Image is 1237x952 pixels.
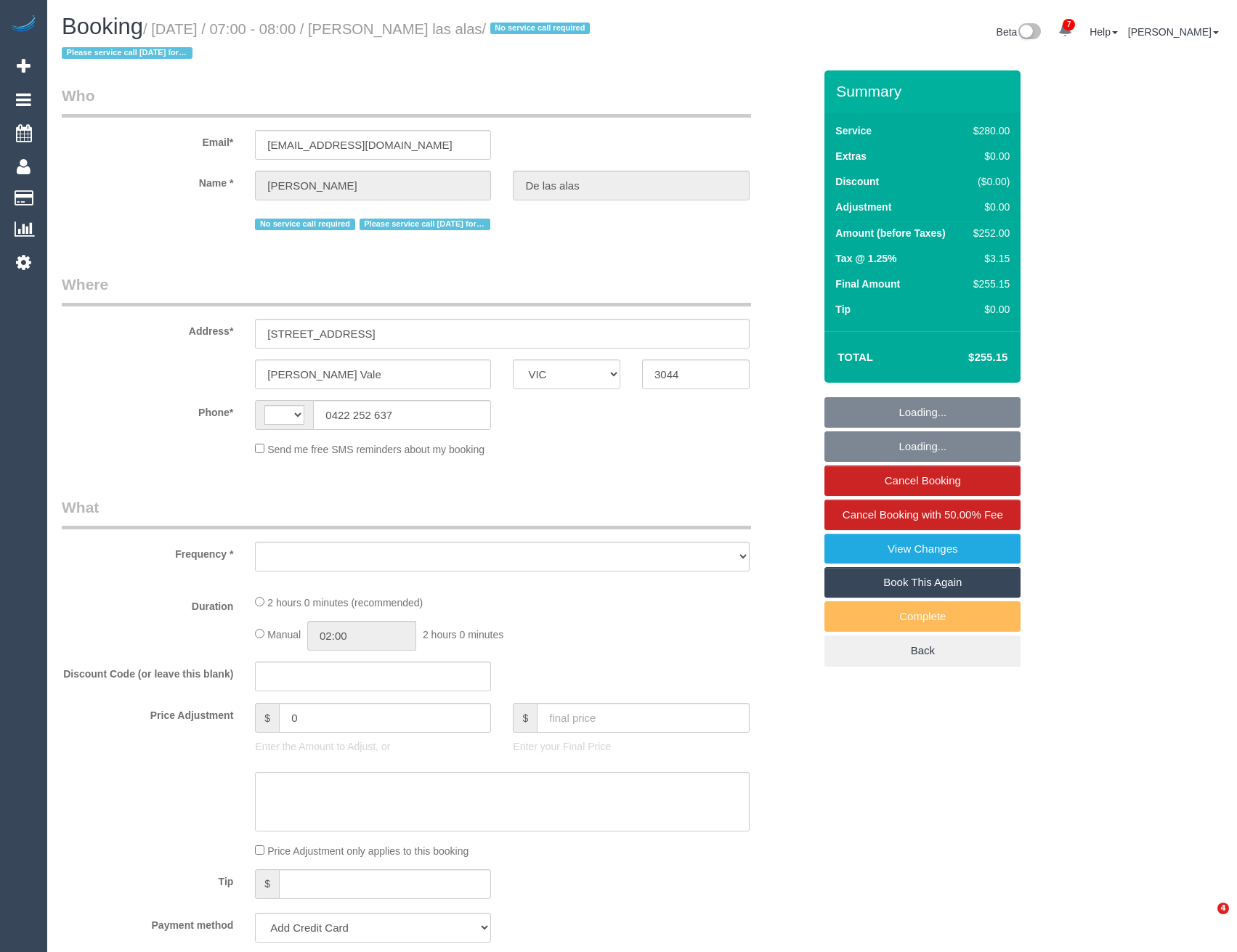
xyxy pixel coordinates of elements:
[51,662,244,681] label: Discount Code (or leave this blank)
[51,171,244,190] label: Name *
[824,567,1021,598] a: Book This Again
[997,26,1042,38] a: Beta
[968,174,1010,189] div: ($0.00)
[837,351,873,363] strong: Total
[925,351,1007,364] h4: $255.15
[360,219,490,230] span: Please service call [DATE] for service charge [DATE]
[51,542,244,561] label: Frequency *
[255,739,491,754] p: Enter the Amount to Adjust, or
[51,130,244,150] label: Email*
[1188,903,1222,937] iframe: Intercom live chat
[642,359,750,389] input: Post Code*
[255,869,279,899] span: $
[62,274,751,306] legend: Where
[537,703,749,733] input: final price
[51,913,244,932] label: Payment method
[62,497,751,529] legend: What
[968,302,1010,317] div: $0.00
[835,123,872,138] label: Service
[835,174,879,189] label: Discount
[824,500,1021,530] a: Cancel Booking with 50.00% Fee
[1017,23,1041,42] img: New interface
[51,319,244,338] label: Address*
[843,508,1003,521] span: Cancel Booking with 50.00% Fee
[968,200,1010,214] div: $0.00
[62,85,751,118] legend: Who
[267,597,423,609] span: 2 hours 0 minutes (recommended)
[267,629,301,640] span: Manual
[1090,26,1118,38] a: Help
[1128,26,1219,38] a: [PERSON_NAME]
[313,400,491,430] input: Phone*
[255,171,491,200] input: First Name*
[1051,15,1079,46] a: 7
[835,251,896,266] label: Tax @ 1.25%
[835,277,900,291] label: Final Amount
[1063,19,1075,30] span: 7
[51,703,244,723] label: Price Adjustment
[968,251,1010,266] div: $3.15
[835,226,945,240] label: Amount (before Taxes)
[51,869,244,889] label: Tip
[824,465,1021,496] a: Cancel Booking
[835,200,891,214] label: Adjustment
[968,226,1010,240] div: $252.00
[513,171,749,200] input: Last Name*
[423,629,503,640] span: 2 hours 0 minutes
[255,359,491,389] input: Suburb*
[490,23,590,34] span: No service call required
[824,534,1021,564] a: View Changes
[255,219,354,230] span: No service call required
[835,149,867,163] label: Extras
[255,130,491,160] input: Email*
[51,594,244,614] label: Duration
[513,703,537,733] span: $
[1217,903,1229,914] span: 4
[51,400,244,420] label: Phone*
[267,444,484,455] span: Send me free SMS reminders about my booking
[62,47,192,59] span: Please service call [DATE] for service charge [DATE]
[835,302,851,317] label: Tip
[968,149,1010,163] div: $0.00
[513,739,749,754] p: Enter your Final Price
[255,703,279,733] span: $
[62,21,594,62] small: / [DATE] / 07:00 - 08:00 / [PERSON_NAME] las alas
[824,635,1021,666] a: Back
[968,277,1010,291] div: $255.15
[968,123,1010,138] div: $280.00
[836,83,1013,99] h3: Summary
[267,845,469,857] span: Price Adjustment only applies to this booking
[62,14,143,39] span: Booking
[9,15,38,35] img: Automaid Logo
